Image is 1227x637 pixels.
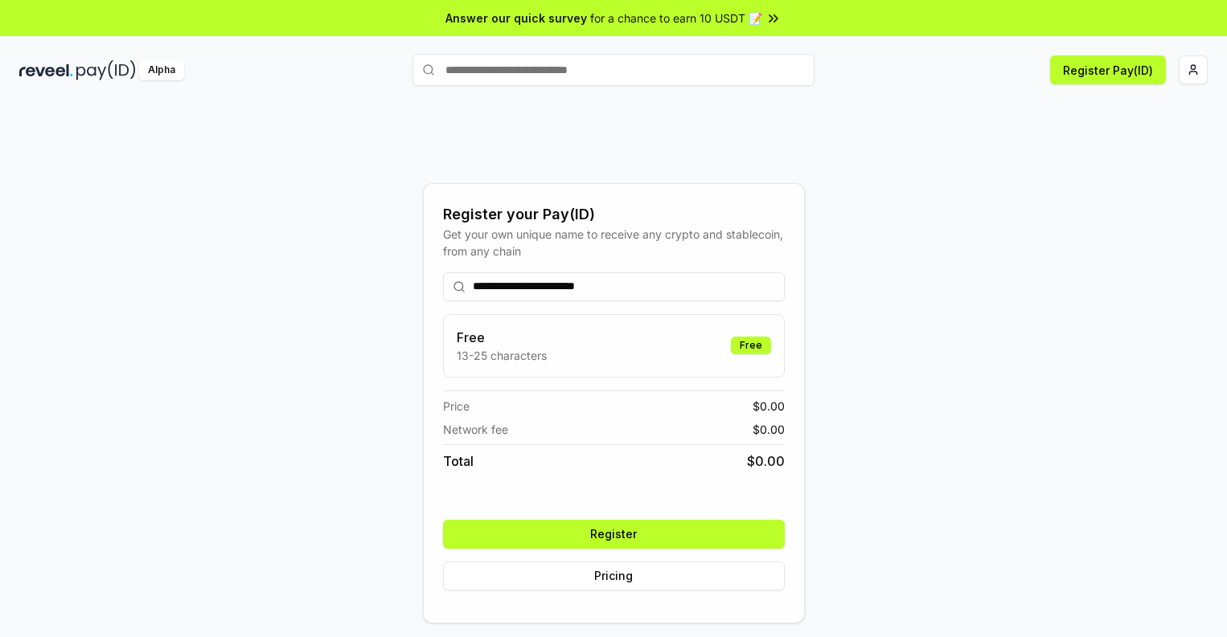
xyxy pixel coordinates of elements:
[76,60,136,80] img: pay_id
[1050,55,1166,84] button: Register Pay(ID)
[443,398,470,414] span: Price
[457,328,547,347] h3: Free
[443,421,508,438] span: Network fee
[443,226,785,259] div: Get your own unique name to receive any crypto and stablecoin, from any chain
[753,421,785,438] span: $ 0.00
[19,60,73,80] img: reveel_dark
[445,10,587,27] span: Answer our quick survey
[443,203,785,226] div: Register your Pay(ID)
[457,347,547,364] p: 13-25 characters
[731,337,771,354] div: Free
[443,451,474,471] span: Total
[590,10,762,27] span: for a chance to earn 10 USDT 📝
[753,398,785,414] span: $ 0.00
[443,520,785,549] button: Register
[747,451,785,471] span: $ 0.00
[443,561,785,590] button: Pricing
[139,60,184,80] div: Alpha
